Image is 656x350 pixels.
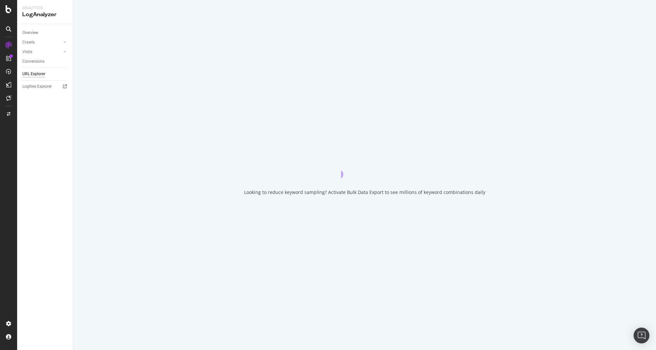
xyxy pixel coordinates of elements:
[22,71,45,78] div: URL Explorer
[22,83,68,90] a: Logfiles Explorer
[22,58,68,65] a: Conversions
[22,11,68,18] div: LogAnalyzer
[22,83,52,90] div: Logfiles Explorer
[22,39,62,46] a: Crawls
[22,48,32,55] div: Visits
[22,58,44,65] div: Conversions
[22,29,38,36] div: Overview
[22,5,68,11] div: Analytics
[22,71,68,78] a: URL Explorer
[22,29,68,36] a: Overview
[22,48,62,55] a: Visits
[244,189,485,196] div: Looking to reduce keyword sampling? Activate Bulk Data Export to see millions of keyword combinat...
[341,155,388,178] div: animation
[22,39,35,46] div: Crawls
[634,328,649,343] div: Open Intercom Messenger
